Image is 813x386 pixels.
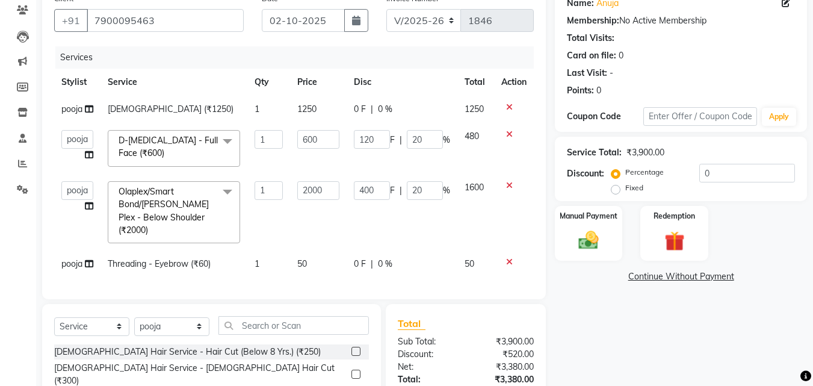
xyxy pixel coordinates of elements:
div: Total: [389,373,466,386]
div: Net: [389,361,466,373]
div: - [610,67,613,79]
span: 50 [297,258,307,269]
div: No Active Membership [567,14,795,27]
span: Olaplex/Smart Bond/[PERSON_NAME] Plex - Below Shoulder (₹2000) [119,186,209,235]
span: 0 % [378,258,392,270]
input: Enter Offer / Coupon Code [643,107,757,126]
a: x [148,225,153,235]
span: | [371,258,373,270]
span: | [400,134,402,146]
th: Action [494,69,534,96]
div: 0 [596,84,601,97]
th: Service [100,69,247,96]
span: Total [398,317,425,330]
label: Manual Payment [560,211,617,222]
button: Apply [762,108,796,126]
span: % [443,134,450,146]
div: Card on file: [567,49,616,62]
th: Stylist [54,69,100,96]
div: ₹3,380.00 [466,373,543,386]
div: ₹520.00 [466,348,543,361]
div: Membership: [567,14,619,27]
div: ₹3,900.00 [466,335,543,348]
th: Total [457,69,494,96]
div: ₹3,900.00 [626,146,664,159]
span: 1250 [465,104,484,114]
span: D-[MEDICAL_DATA] - Full Face (₹600) [119,135,218,158]
div: Sub Total: [389,335,466,348]
div: Services [55,46,543,69]
div: Coupon Code [567,110,643,123]
label: Percentage [625,167,664,178]
div: Points: [567,84,594,97]
span: F [390,134,395,146]
div: Discount: [567,167,604,180]
span: 50 [465,258,474,269]
div: Last Visit: [567,67,607,79]
img: _cash.svg [572,229,605,252]
span: 1600 [465,182,484,193]
label: Redemption [654,211,695,222]
div: ₹3,380.00 [466,361,543,373]
th: Price [290,69,346,96]
span: 0 % [378,103,392,116]
a: Continue Without Payment [557,270,805,283]
span: 0 F [354,103,366,116]
div: Total Visits: [567,32,614,45]
span: | [371,103,373,116]
span: | [400,184,402,197]
span: 1 [255,258,259,269]
span: 480 [465,131,479,142]
span: [DEMOGRAPHIC_DATA] (₹1250) [108,104,233,114]
span: pooja [61,104,82,114]
span: 1250 [297,104,317,114]
span: Threading - Eyebrow (₹60) [108,258,211,269]
button: +91 [54,9,88,32]
label: Fixed [625,182,643,193]
th: Disc [347,69,457,96]
div: 0 [619,49,623,62]
span: 1 [255,104,259,114]
div: Discount: [389,348,466,361]
div: [DEMOGRAPHIC_DATA] Hair Service - Hair Cut (Below 8 Yrs.) (₹250) [54,346,321,358]
span: pooja [61,258,82,269]
a: x [164,148,170,158]
th: Qty [247,69,291,96]
input: Search by Name/Mobile/Email/Code [87,9,244,32]
span: % [443,184,450,197]
input: Search or Scan [218,316,369,335]
span: 0 F [354,258,366,270]
span: F [390,184,395,197]
img: _gift.svg [658,229,691,254]
div: Service Total: [567,146,622,159]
